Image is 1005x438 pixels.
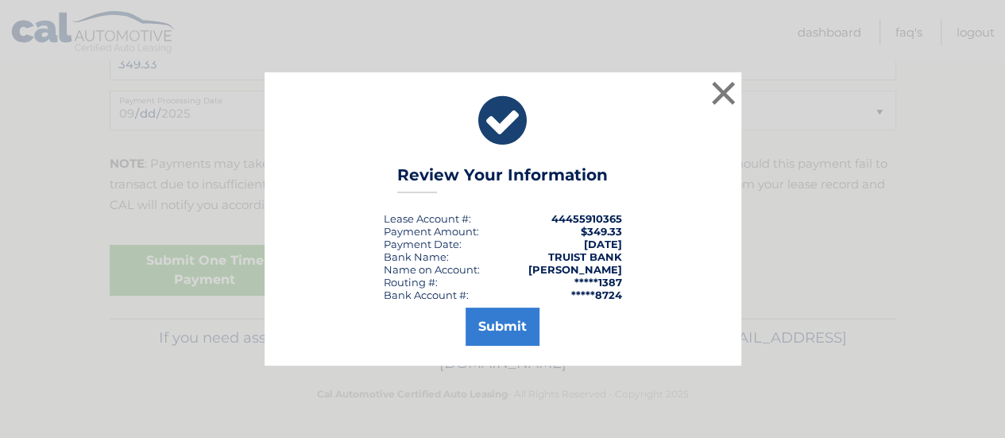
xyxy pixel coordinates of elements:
div: Payment Amount: [384,225,479,238]
strong: [PERSON_NAME] [528,263,622,276]
span: [DATE] [584,238,622,250]
button: Submit [466,308,539,346]
h3: Review Your Information [397,165,608,193]
div: : [384,238,462,250]
span: $349.33 [581,225,622,238]
button: × [708,77,740,109]
strong: 44455910365 [551,212,622,225]
div: Bank Name: [384,250,449,263]
div: Name on Account: [384,263,480,276]
div: Bank Account #: [384,289,469,301]
div: Routing #: [384,276,438,289]
span: Payment Date [384,238,459,250]
div: Lease Account #: [384,212,471,225]
strong: TRUIST BANK [548,250,622,263]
